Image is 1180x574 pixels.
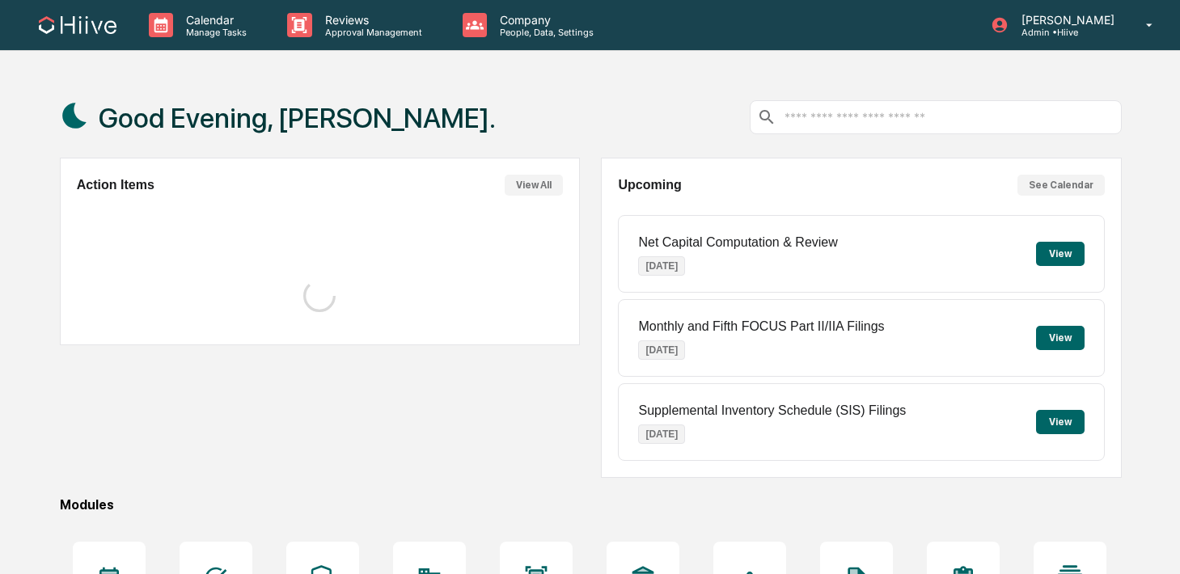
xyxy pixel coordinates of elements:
button: View [1036,326,1085,350]
p: [DATE] [638,340,685,360]
p: Reviews [312,13,430,27]
p: [DATE] [638,256,685,276]
p: Calendar [173,13,255,27]
h2: Action Items [77,178,154,192]
h1: Good Evening, [PERSON_NAME]. [99,102,496,134]
img: logo [39,16,116,34]
p: Monthly and Fifth FOCUS Part II/IIA Filings [638,319,884,334]
p: Admin • Hiive [1009,27,1123,38]
p: Manage Tasks [173,27,255,38]
p: [PERSON_NAME] [1009,13,1123,27]
p: [DATE] [638,424,685,444]
p: Approval Management [312,27,430,38]
button: View [1036,410,1085,434]
p: Net Capital Computation & Review [638,235,837,250]
p: Supplemental Inventory Schedule (SIS) Filings [638,403,906,418]
p: Company [487,13,602,27]
h2: Upcoming [618,178,681,192]
div: Modules [60,497,1122,513]
button: View All [505,175,563,196]
p: People, Data, Settings [487,27,602,38]
button: View [1036,242,1085,266]
button: See Calendar [1017,175,1105,196]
